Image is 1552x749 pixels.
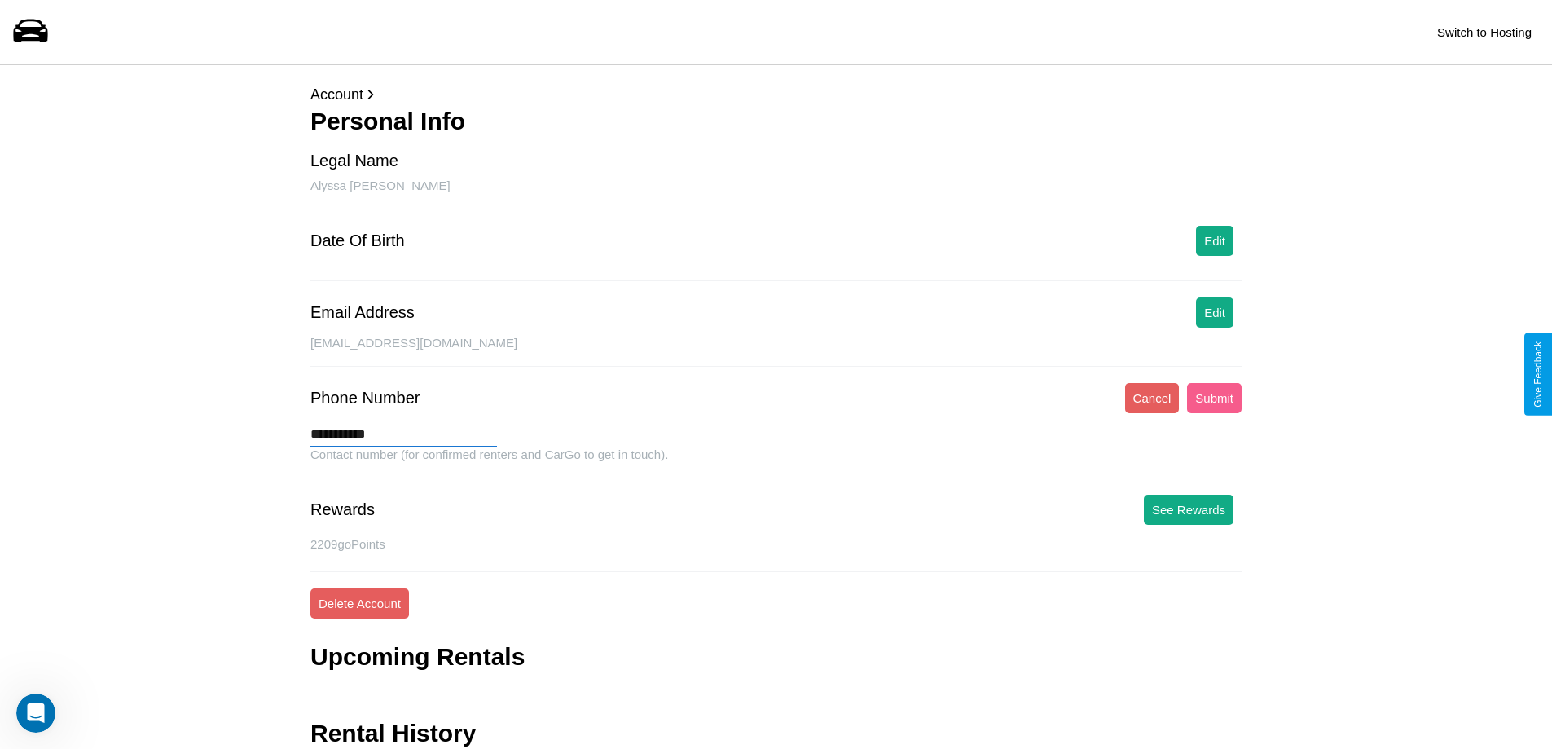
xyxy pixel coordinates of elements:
[310,82,1242,108] p: Account
[310,152,398,170] div: Legal Name
[310,720,476,747] h3: Rental History
[310,447,1242,478] div: Contact number (for confirmed renters and CarGo to get in touch).
[1187,383,1242,413] button: Submit
[310,303,415,322] div: Email Address
[1429,17,1540,47] button: Switch to Hosting
[310,108,1242,135] h3: Personal Info
[1196,226,1233,256] button: Edit
[1532,341,1544,408] div: Give Feedback
[16,694,55,733] iframe: Intercom live chat
[1125,383,1180,413] button: Cancel
[310,533,1242,555] p: 2209 goPoints
[310,389,420,408] div: Phone Number
[310,231,405,250] div: Date Of Birth
[1144,495,1233,525] button: See Rewards
[310,588,409,619] button: Delete Account
[310,643,525,671] h3: Upcoming Rentals
[310,178,1242,209] div: Alyssa [PERSON_NAME]
[310,500,375,519] div: Rewards
[310,336,1242,367] div: [EMAIL_ADDRESS][DOMAIN_NAME]
[1196,297,1233,328] button: Edit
